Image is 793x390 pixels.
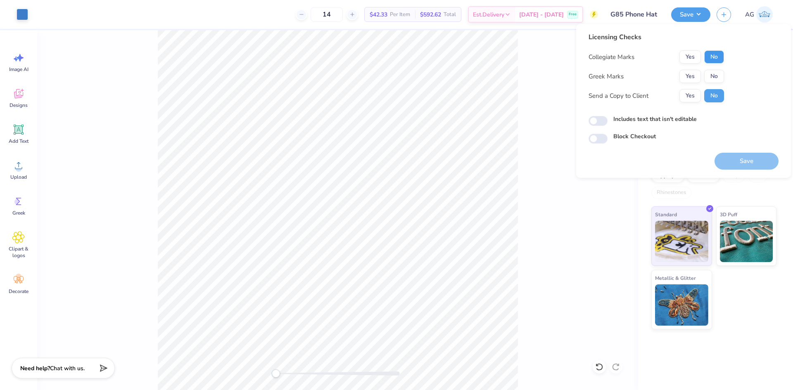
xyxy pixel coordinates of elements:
span: Decorate [9,288,28,295]
input: Untitled Design [604,6,665,23]
img: 3D Puff [720,221,773,262]
strong: Need help? [20,364,50,372]
div: Greek Marks [589,72,624,81]
span: Per Item [390,10,410,19]
span: Image AI [9,66,28,73]
button: Yes [679,70,701,83]
span: Standard [655,210,677,219]
span: Upload [10,174,27,180]
div: Collegiate Marks [589,52,634,62]
button: No [704,70,724,83]
img: Aljosh Eyron Garcia [756,6,773,23]
img: Metallic & Glitter [655,284,708,326]
a: AG [741,6,776,23]
span: Clipart & logos [5,246,32,259]
span: Free [569,12,577,17]
span: Designs [9,102,28,109]
div: Accessibility label [272,369,280,378]
span: Greek [12,210,25,216]
span: [DATE] - [DATE] [519,10,564,19]
span: $592.62 [420,10,441,19]
div: Licensing Checks [589,32,724,42]
label: Includes text that isn't editable [613,115,697,123]
span: 3D Puff [720,210,737,219]
button: No [704,89,724,102]
img: Standard [655,221,708,262]
button: Yes [679,50,701,64]
span: Add Text [9,138,28,144]
button: No [704,50,724,64]
button: Save [671,7,710,22]
input: – – [311,7,343,22]
span: Chat with us. [50,364,85,372]
div: Rhinestones [651,187,691,199]
button: Yes [679,89,701,102]
span: Total [444,10,456,19]
div: Send a Copy to Client [589,91,648,101]
label: Block Checkout [613,132,656,141]
span: Est. Delivery [473,10,504,19]
span: Metallic & Glitter [655,274,696,282]
span: AG [745,10,754,19]
span: $42.33 [370,10,387,19]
